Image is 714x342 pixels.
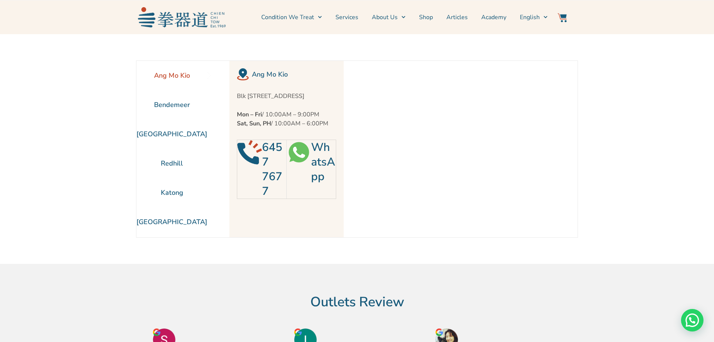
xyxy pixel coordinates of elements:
[252,69,336,80] h2: Ang Mo Kio
[481,8,506,27] a: Academy
[237,119,271,128] strong: Sat, Sun, PH
[262,140,282,199] a: 6457 7677
[419,8,433,27] a: Shop
[520,8,548,27] a: English
[446,8,468,27] a: Articles
[229,8,548,27] nav: Menu
[344,61,556,237] iframe: Chien Chi Tow Healthcare Ang Mo Kio
[335,8,358,27] a: Services
[558,13,567,22] img: Website Icon-03
[372,8,406,27] a: About Us
[237,110,336,128] p: / 10:00AM – 9:00PM / 10:00AM – 6:00PM
[520,13,540,22] span: English
[142,294,573,310] h2: Outlets Review
[237,110,262,119] strong: Mon – Fri
[237,92,336,101] p: Blk [STREET_ADDRESS]
[311,140,335,184] a: WhatsApp
[261,8,322,27] a: Condition We Treat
